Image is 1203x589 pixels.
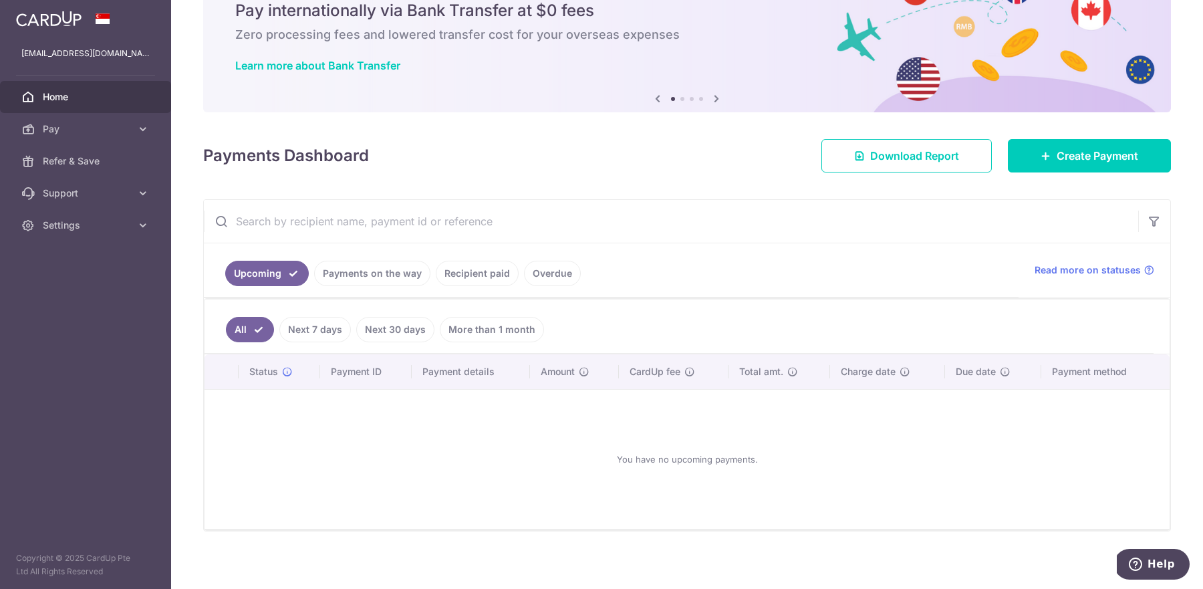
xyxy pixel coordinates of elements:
[314,261,430,286] a: Payments on the way
[235,59,400,72] a: Learn more about Bank Transfer
[221,400,1154,518] div: You have no upcoming payments.
[436,261,519,286] a: Recipient paid
[43,187,131,200] span: Support
[204,200,1138,243] input: Search by recipient name, payment id or reference
[541,365,575,378] span: Amount
[1057,148,1138,164] span: Create Payment
[235,27,1139,43] h6: Zero processing fees and lowered transfer cost for your overseas expenses
[43,154,131,168] span: Refer & Save
[1117,549,1190,582] iframe: Opens a widget where you can find more information
[43,90,131,104] span: Home
[821,139,992,172] a: Download Report
[279,317,351,342] a: Next 7 days
[21,47,150,60] p: [EMAIL_ADDRESS][DOMAIN_NAME]
[1035,263,1141,277] span: Read more on statuses
[249,365,278,378] span: Status
[1035,263,1154,277] a: Read more on statuses
[870,148,959,164] span: Download Report
[956,365,996,378] span: Due date
[524,261,581,286] a: Overdue
[203,144,369,168] h4: Payments Dashboard
[1041,354,1170,389] th: Payment method
[841,365,896,378] span: Charge date
[630,365,680,378] span: CardUp fee
[412,354,530,389] th: Payment details
[16,11,82,27] img: CardUp
[440,317,544,342] a: More than 1 month
[43,122,131,136] span: Pay
[226,317,274,342] a: All
[225,261,309,286] a: Upcoming
[43,219,131,232] span: Settings
[1008,139,1171,172] a: Create Payment
[356,317,434,342] a: Next 30 days
[739,365,783,378] span: Total amt.
[320,354,412,389] th: Payment ID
